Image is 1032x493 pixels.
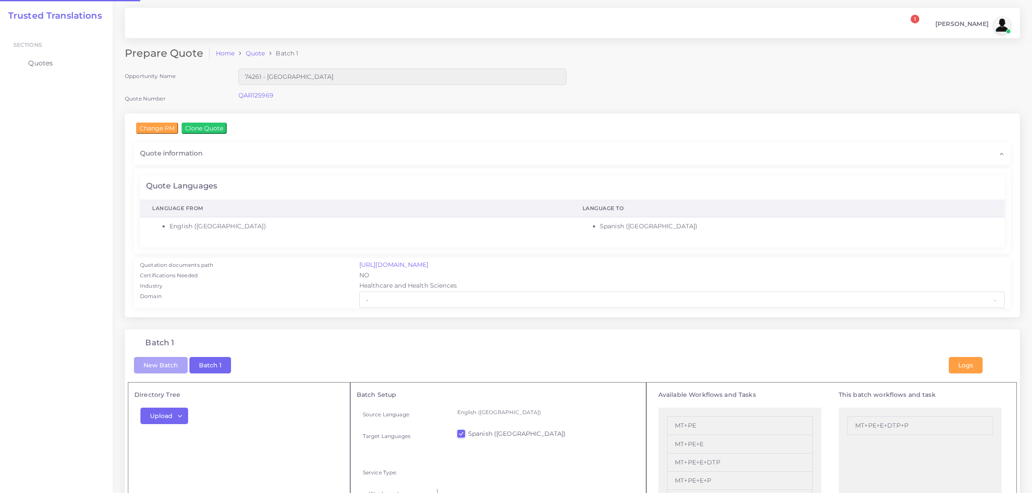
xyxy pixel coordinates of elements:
[935,21,989,27] span: [PERSON_NAME]
[600,222,993,231] li: Spanish ([GEOGRAPHIC_DATA])
[140,408,188,424] button: Upload
[216,49,235,58] a: Home
[28,58,53,68] span: Quotes
[140,272,198,279] label: Certifications Needed
[2,10,102,21] a: Trusted Translations
[134,360,188,368] a: New Batch
[140,261,213,269] label: Quotation documents path
[993,16,1011,34] img: avatar
[265,49,298,58] li: Batch 1
[134,357,188,373] button: New Batch
[658,391,821,399] h5: Available Workflows and Tasks
[145,338,174,348] h4: Batch 1
[363,469,397,476] label: Service Type:
[958,361,973,369] span: Logs
[570,200,1005,217] th: Language To
[13,42,42,48] span: Sections
[457,408,634,417] p: English ([GEOGRAPHIC_DATA])
[134,143,1011,164] div: Quote information
[353,271,1011,281] div: NO
[246,49,265,58] a: Quote
[125,72,176,80] label: Opportunity Name
[357,391,640,399] h5: Batch Setup
[146,182,217,191] h4: Quote Languages
[931,16,1014,34] a: [PERSON_NAME]avatar
[136,123,178,134] input: Change PM
[238,91,273,99] a: QAR125969
[667,454,813,472] li: MT+PE+E+DTP
[363,411,409,418] label: Source Language
[189,360,231,368] a: Batch 1
[182,123,227,134] input: Clone Quote
[353,281,1011,292] div: Healthcare and Health Sciences
[667,472,813,490] li: MT+PE+E+P
[189,357,231,373] button: Batch 1
[140,282,163,290] label: Industry
[140,200,570,217] th: Language From
[847,416,993,435] li: MT+PE+E+DTP+P
[667,416,813,435] li: MT+PE
[125,47,210,60] h2: Prepare Quote
[140,149,202,158] span: Quote information
[125,95,166,102] label: Quote Number
[359,261,429,269] a: [URL][DOMAIN_NAME]
[903,19,918,31] a: 1
[169,222,558,231] li: English ([GEOGRAPHIC_DATA])
[468,429,566,438] label: Spanish ([GEOGRAPHIC_DATA])
[140,292,162,300] label: Domain
[839,391,1002,399] h5: This batch workflows and task
[667,435,813,453] li: MT+PE+E
[911,15,919,23] span: 1
[7,54,106,72] a: Quotes
[134,391,344,399] h5: Directory Tree
[363,432,410,440] label: Target Languages
[949,357,983,373] button: Logs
